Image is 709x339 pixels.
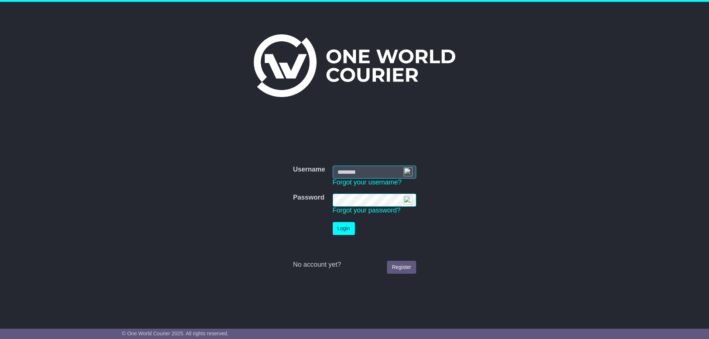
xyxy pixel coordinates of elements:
label: Username [293,166,325,174]
img: One World [254,34,455,97]
span: © One World Courier 2025. All rights reserved. [122,331,229,336]
div: No account yet? [293,261,416,269]
button: Login [333,222,355,235]
img: npw-badge-icon-locked.svg [404,196,412,205]
label: Password [293,194,324,202]
a: Forgot your password? [333,207,401,214]
a: Register [387,261,416,274]
img: npw-badge-icon-locked.svg [404,167,412,176]
a: Forgot your username? [333,179,402,186]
